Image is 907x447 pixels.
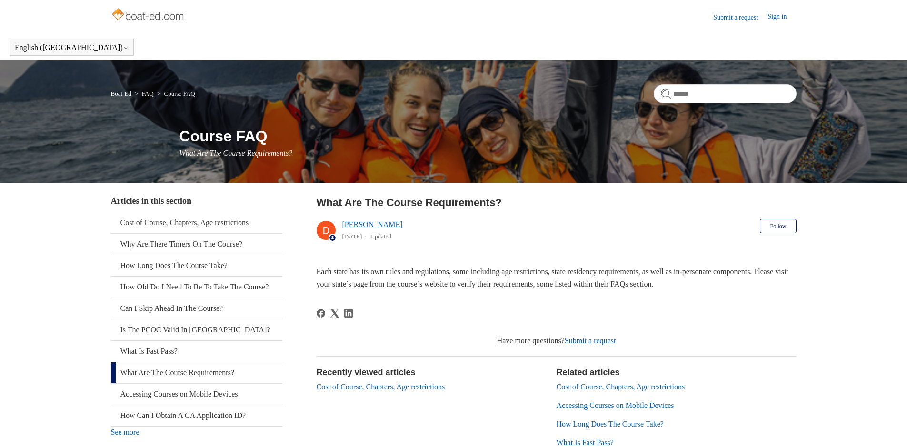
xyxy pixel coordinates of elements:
a: Is The PCOC Valid In [GEOGRAPHIC_DATA]? [111,319,282,340]
a: Cost of Course, Chapters, Age restrictions [111,212,282,233]
svg: Share this page on LinkedIn [344,309,353,318]
h2: Recently viewed articles [317,366,547,379]
a: What Is Fast Pass? [111,341,282,362]
a: How Old Do I Need To Be To Take The Course? [111,277,282,298]
input: Search [654,84,797,103]
h2: Related articles [557,366,797,379]
a: How Can I Obtain A CA Application ID? [111,405,282,426]
h1: Course FAQ [179,125,797,148]
a: What Are The Course Requirements? [111,362,282,383]
a: Course FAQ [164,90,195,97]
a: Cost of Course, Chapters, Age restrictions [557,383,685,391]
a: How Long Does The Course Take? [557,420,664,428]
h2: What Are The Course Requirements? [317,195,797,210]
button: Follow Article [760,219,796,233]
img: Boat-Ed Help Center home page [111,6,187,25]
a: Submit a request [565,337,616,345]
a: LinkedIn [344,309,353,318]
time: 03/01/2024, 16:04 [342,233,362,240]
span: What Are The Course Requirements? [179,149,293,157]
a: Accessing Courses on Mobile Devices [557,401,674,409]
svg: Share this page on Facebook [317,309,325,318]
li: FAQ [133,90,155,97]
div: Have more questions? [317,335,797,347]
a: Sign in [767,11,796,23]
li: Course FAQ [155,90,195,97]
a: Can I Skip Ahead In The Course? [111,298,282,319]
a: What Is Fast Pass? [557,438,614,447]
button: English ([GEOGRAPHIC_DATA]) [15,43,129,52]
a: Cost of Course, Chapters, Age restrictions [317,383,445,391]
a: Boat-Ed [111,90,131,97]
a: X Corp [330,309,339,318]
a: Submit a request [713,12,767,22]
li: Updated [370,233,391,240]
svg: Share this page on X Corp [330,309,339,318]
a: FAQ [142,90,154,97]
a: Why Are There Timers On The Course? [111,234,282,255]
a: How Long Does The Course Take? [111,255,282,276]
li: Boat-Ed [111,90,133,97]
span: Articles in this section [111,196,191,206]
a: Facebook [317,309,325,318]
a: [PERSON_NAME] [342,220,403,228]
a: Accessing Courses on Mobile Devices [111,384,282,405]
a: See more [111,428,140,436]
span: Each state has its own rules and regulations, some including age restrictions, state residency re... [317,268,788,288]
